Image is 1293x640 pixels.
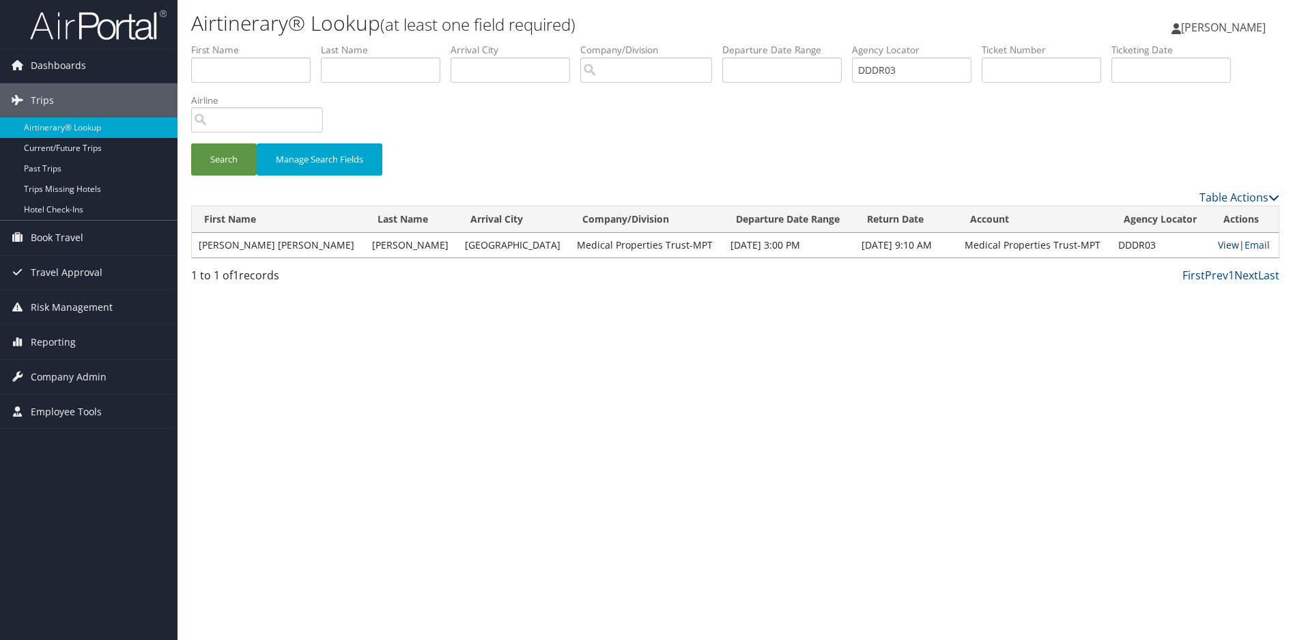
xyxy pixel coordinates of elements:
td: Medical Properties Trust-MPT [958,233,1111,258]
span: Risk Management [31,290,113,324]
th: Actions [1211,206,1279,233]
a: First [1182,268,1205,283]
td: [GEOGRAPHIC_DATA] [458,233,570,258]
td: [PERSON_NAME] [365,233,457,258]
a: Last [1258,268,1279,283]
span: Reporting [31,325,76,359]
th: First Name: activate to sort column ascending [192,206,365,233]
td: [DATE] 3:00 PM [724,233,855,258]
a: View [1218,238,1239,251]
span: Book Travel [31,221,83,255]
small: (at least one field required) [380,13,576,36]
label: Last Name [321,43,451,57]
th: Company/Division [570,206,724,233]
label: First Name [191,43,321,57]
span: Employee Tools [31,395,102,429]
td: DDDR03 [1111,233,1212,258]
a: Prev [1205,268,1228,283]
th: Return Date: activate to sort column ascending [855,206,958,233]
label: Agency Locator [852,43,982,57]
td: [PERSON_NAME] [PERSON_NAME] [192,233,365,258]
button: Search [191,143,257,176]
td: | [1211,233,1279,258]
span: Trips [31,83,54,117]
a: Table Actions [1199,190,1279,205]
a: [PERSON_NAME] [1171,7,1279,48]
th: Account: activate to sort column ascending [958,206,1111,233]
label: Ticketing Date [1111,43,1241,57]
th: Last Name: activate to sort column ascending [365,206,457,233]
label: Airline [191,94,333,107]
th: Departure Date Range: activate to sort column ascending [724,206,855,233]
a: Next [1234,268,1258,283]
img: airportal-logo.png [30,9,167,41]
div: 1 to 1 of records [191,267,448,290]
span: [PERSON_NAME] [1181,20,1266,35]
a: 1 [1228,268,1234,283]
td: Medical Properties Trust-MPT [570,233,724,258]
span: Company Admin [31,360,106,394]
span: 1 [233,268,239,283]
td: [DATE] 9:10 AM [855,233,958,258]
a: Email [1245,238,1270,251]
button: Manage Search Fields [257,143,382,176]
label: Arrival City [451,43,580,57]
h1: Airtinerary® Lookup [191,9,917,38]
label: Company/Division [580,43,722,57]
th: Arrival City: activate to sort column ascending [458,206,570,233]
label: Departure Date Range [722,43,852,57]
label: Ticket Number [982,43,1111,57]
span: Travel Approval [31,255,102,290]
span: Dashboards [31,48,86,83]
th: Agency Locator: activate to sort column ascending [1111,206,1212,233]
